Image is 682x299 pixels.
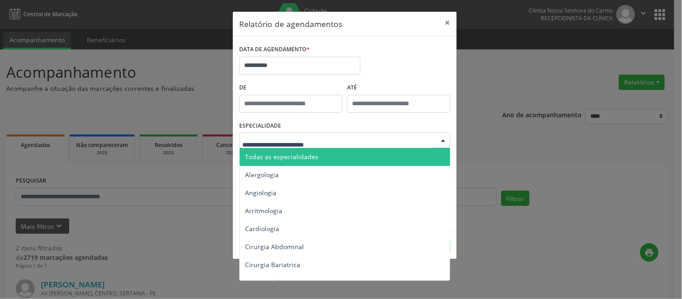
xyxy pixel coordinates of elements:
label: ATÉ [347,81,450,95]
h5: Relatório de agendamentos [239,18,342,30]
label: ESPECIALIDADE [239,119,281,133]
span: Arritmologia [245,206,282,215]
span: Angiologia [245,188,276,197]
button: Close [439,12,457,34]
span: Cirurgia Cabeça e Pescoço [245,278,324,287]
span: Cirurgia Bariatrica [245,260,300,269]
label: DATA DE AGENDAMENTO [239,43,310,57]
span: Todas as especialidades [245,152,318,161]
label: De [239,81,343,95]
span: Alergologia [245,170,279,179]
span: Cardiologia [245,224,279,233]
span: Cirurgia Abdominal [245,242,304,251]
